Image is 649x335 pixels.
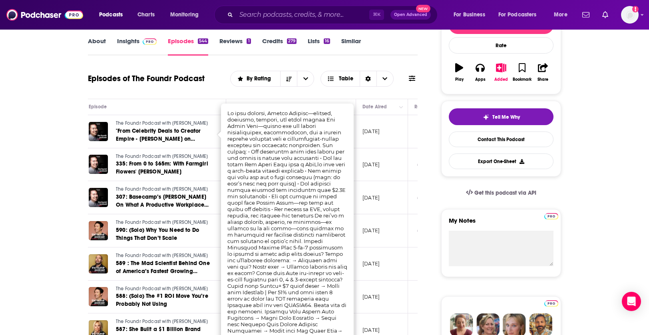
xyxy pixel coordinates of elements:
span: The Foundr Podcast with [PERSON_NAME] [116,154,208,159]
div: Reach [414,102,429,112]
svg: Add a profile image [632,6,639,12]
a: Get this podcast via API [460,183,543,203]
a: Show notifications dropdown [579,8,593,22]
a: The Foundr Podcast with [PERSON_NAME] [116,120,212,127]
h1: Episodes of The Foundr Podcast [88,74,205,84]
a: Lists16 [308,37,330,56]
button: tell me why sparkleTell Me Why [449,108,553,125]
img: Podchaser Pro [544,300,558,307]
span: More [554,9,567,20]
a: "From Celebrity Deals to Creator Empire - [PERSON_NAME] on Building 'Hot Smart Rich'" [116,127,212,143]
button: Apps [470,58,490,87]
a: 335: From 0 to $65m: With Farmgirl Flowers' [PERSON_NAME] [116,160,212,176]
div: Date Aired [362,102,387,112]
span: The Foundr Podcast with [PERSON_NAME] [116,253,208,258]
span: Get this podcast via API [474,189,536,196]
span: The Foundr Podcast with [PERSON_NAME] [116,219,208,225]
a: The Foundr Podcast with [PERSON_NAME] [116,318,212,325]
a: 590: (Solo) Why You Need to Do Things That Don’t Scale [116,226,212,242]
span: "From Celebrity Deals to Creator Empire - [PERSON_NAME] on Building 'Hot Smart Rich'" [116,128,201,150]
button: open menu [94,8,133,21]
button: Column Actions [344,102,354,112]
p: [DATE] [362,128,380,135]
div: Apps [475,77,486,82]
a: The Foundr Podcast with [PERSON_NAME] [116,219,212,226]
img: Podchaser - Follow, Share and Rate Podcasts [6,7,83,22]
span: ⌘ K [369,10,384,20]
a: The Foundr Podcast with [PERSON_NAME] [116,153,212,160]
a: 589 : The Mad Scientist Behind One of America’s Fastest Growing Supplement Brands | [PERSON_NAME]... [116,259,212,275]
button: open menu [548,8,577,21]
span: 590: (Solo) Why You Need to Do Things That Don’t Scale [116,227,199,241]
p: [DATE] [362,293,380,300]
button: Column Actions [396,102,406,112]
span: 588: (Solo) The #1 ROI Move You’re Probably Not Using [116,293,208,307]
span: The Foundr Podcast with [PERSON_NAME] [116,319,208,324]
div: Sort Direction [360,71,376,86]
span: 307: Basecamp’s [PERSON_NAME] On What A Productive Workplace Should Look Like [116,193,209,216]
a: Show notifications dropdown [599,8,611,22]
span: The Foundr Podcast with [PERSON_NAME] [116,286,208,291]
div: Unavailable [417,161,447,168]
button: Added [491,58,512,87]
button: Show profile menu [621,6,639,24]
p: [DATE] [362,227,380,234]
a: Charts [132,8,159,21]
div: Bookmark [513,77,532,82]
button: open menu [448,8,495,21]
div: Share [538,77,548,82]
button: Export One-Sheet [449,154,553,169]
a: Similar [341,37,361,56]
label: My Notes [449,217,553,231]
a: Reviews1 [219,37,251,56]
a: Contact This Podcast [449,132,553,147]
div: Episode [89,102,107,112]
span: 335: From 0 to $65m: With Farmgirl Flowers' [PERSON_NAME] [116,160,208,175]
span: 589 : The Mad Scientist Behind One of America’s Fastest Growing Supplement Brands | [PERSON_NAME]... [116,260,210,291]
div: 544 [198,38,208,44]
a: The Foundr Podcast with [PERSON_NAME] [116,186,212,193]
img: User Profile [621,6,639,24]
a: Credits279 [262,37,297,56]
div: 16 [324,38,330,44]
button: Sort Direction [280,71,297,86]
p: [DATE] [362,327,380,333]
div: Unavailable [417,227,447,234]
span: New [416,5,430,12]
span: For Podcasters [498,9,537,20]
a: Pro website [544,299,558,307]
span: The Foundr Podcast with [PERSON_NAME] [116,120,208,126]
button: Share [533,58,553,87]
img: Podchaser Pro [544,213,558,219]
p: [DATE] [362,161,380,168]
div: Unavailable [417,194,447,201]
span: Podcasts [99,9,123,20]
button: open menu [165,8,209,21]
span: Table [339,76,353,82]
a: Pro website [544,212,558,219]
span: Monitoring [170,9,199,20]
button: Open AdvancedNew [390,10,431,20]
a: The Foundr Podcast with [PERSON_NAME] [116,252,212,259]
button: open menu [297,71,314,86]
span: For Business [454,9,485,20]
div: 1 [247,38,251,44]
h2: Choose List sort [230,71,315,87]
a: 588: (Solo) The #1 ROI Move You’re Probably Not Using [116,292,212,308]
a: 307: Basecamp’s [PERSON_NAME] On What A Productive Workplace Should Look Like [116,193,212,209]
a: Episodes544 [168,37,208,56]
div: Open Intercom Messenger [622,292,641,311]
div: 279 [287,38,297,44]
button: Choose View [321,71,394,87]
p: [DATE] [362,260,380,267]
span: Open Advanced [394,13,427,17]
button: open menu [493,8,548,21]
span: Tell Me Why [492,114,520,120]
div: Play [455,77,464,82]
div: Description [233,102,258,112]
span: By Rating [247,76,274,82]
div: Added [494,77,508,82]
button: Bookmark [512,58,532,87]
